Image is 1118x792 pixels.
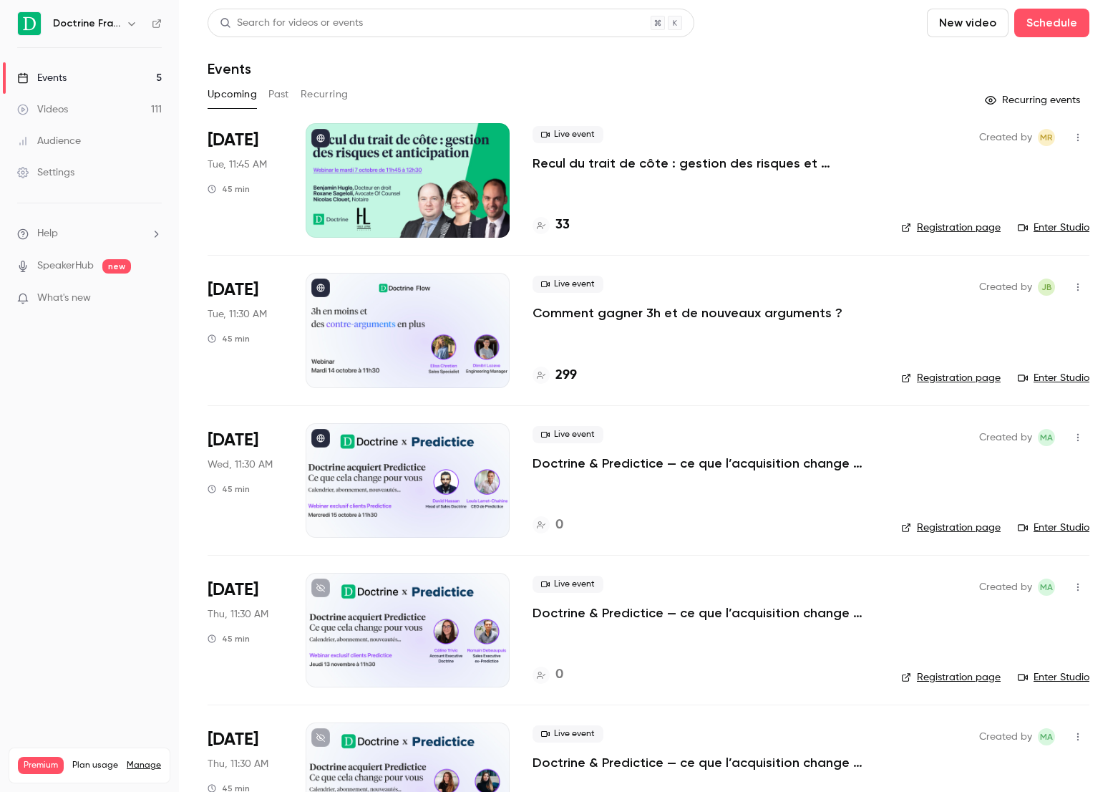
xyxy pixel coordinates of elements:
span: Thu, 11:30 AM [208,607,268,622]
span: Premium [18,757,64,774]
div: Oct 15 Wed, 11:30 AM (Europe/Paris) [208,423,283,538]
span: Marie Agard [1038,579,1055,596]
a: 0 [533,665,563,685]
a: Comment gagner 3h et de nouveaux arguments ? [533,304,842,322]
span: Marie Agard [1038,728,1055,745]
a: Enter Studio [1018,521,1089,535]
span: MA [1040,579,1053,596]
span: JB [1041,279,1052,296]
img: Doctrine France [18,12,41,35]
span: What's new [37,291,91,306]
a: Registration page [901,221,1001,235]
button: Recurring [301,83,349,106]
span: Created by [979,129,1032,146]
div: Search for videos or events [220,16,363,31]
a: Enter Studio [1018,371,1089,385]
h4: 33 [555,216,570,235]
span: MA [1040,728,1053,745]
span: Marguerite Rubin de Cervens [1038,129,1055,146]
span: Thu, 11:30 AM [208,757,268,771]
span: Live event [533,276,603,293]
div: Audience [17,134,81,148]
a: Registration page [901,521,1001,535]
button: Schedule [1014,9,1089,37]
span: Help [37,226,58,241]
div: 45 min [208,483,250,495]
a: Doctrine & Predictice — ce que l’acquisition change pour vous - Session 3 [533,754,878,771]
span: Live event [533,426,603,443]
div: Events [17,71,67,85]
span: Created by [979,728,1032,745]
div: 45 min [208,183,250,195]
h1: Events [208,60,251,77]
iframe: Noticeable Trigger [145,292,162,305]
span: [DATE] [208,279,258,301]
span: [DATE] [208,728,258,751]
span: Tue, 11:45 AM [208,158,267,172]
span: MR [1040,129,1053,146]
div: Oct 7 Tue, 11:45 AM (Europe/Paris) [208,123,283,238]
a: Manage [127,760,161,771]
a: 299 [533,366,577,385]
a: Registration page [901,670,1001,685]
div: Videos [17,102,68,117]
li: help-dropdown-opener [17,226,162,241]
button: Past [268,83,289,106]
span: Live event [533,576,603,593]
span: [DATE] [208,129,258,152]
span: Created by [979,579,1032,596]
button: New video [927,9,1008,37]
div: Settings [17,165,74,180]
h4: 0 [555,665,563,685]
span: Marie Agard [1038,429,1055,446]
span: [DATE] [208,429,258,452]
span: Live event [533,126,603,143]
span: Wed, 11:30 AM [208,458,273,472]
a: 33 [533,216,570,235]
span: Live event [533,725,603,743]
div: 45 min [208,633,250,644]
h6: Doctrine France [53,16,120,31]
span: Created by [979,429,1032,446]
h4: 0 [555,516,563,535]
a: Recul du trait de côte : gestion des risques et anticipation [533,155,878,172]
h4: 299 [555,366,577,385]
span: Plan usage [72,760,118,771]
div: 45 min [208,333,250,344]
a: Enter Studio [1018,670,1089,685]
a: Enter Studio [1018,221,1089,235]
a: SpeakerHub [37,259,94,274]
div: Oct 14 Tue, 11:30 AM (Europe/Paris) [208,273,283,387]
span: Created by [979,279,1032,296]
button: Recurring events [978,89,1089,112]
span: Justine Burel [1038,279,1055,296]
span: new [102,259,131,274]
a: Doctrine & Predictice — ce que l’acquisition change pour vous - Session 1 [533,455,878,472]
span: Tue, 11:30 AM [208,307,267,322]
div: Nov 13 Thu, 11:30 AM (Europe/Paris) [208,573,283,687]
span: [DATE] [208,579,258,602]
a: 0 [533,516,563,535]
a: Registration page [901,371,1001,385]
span: MA [1040,429,1053,446]
a: Doctrine & Predictice — ce que l’acquisition change pour vous - Session 2 [533,604,878,622]
button: Upcoming [208,83,257,106]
